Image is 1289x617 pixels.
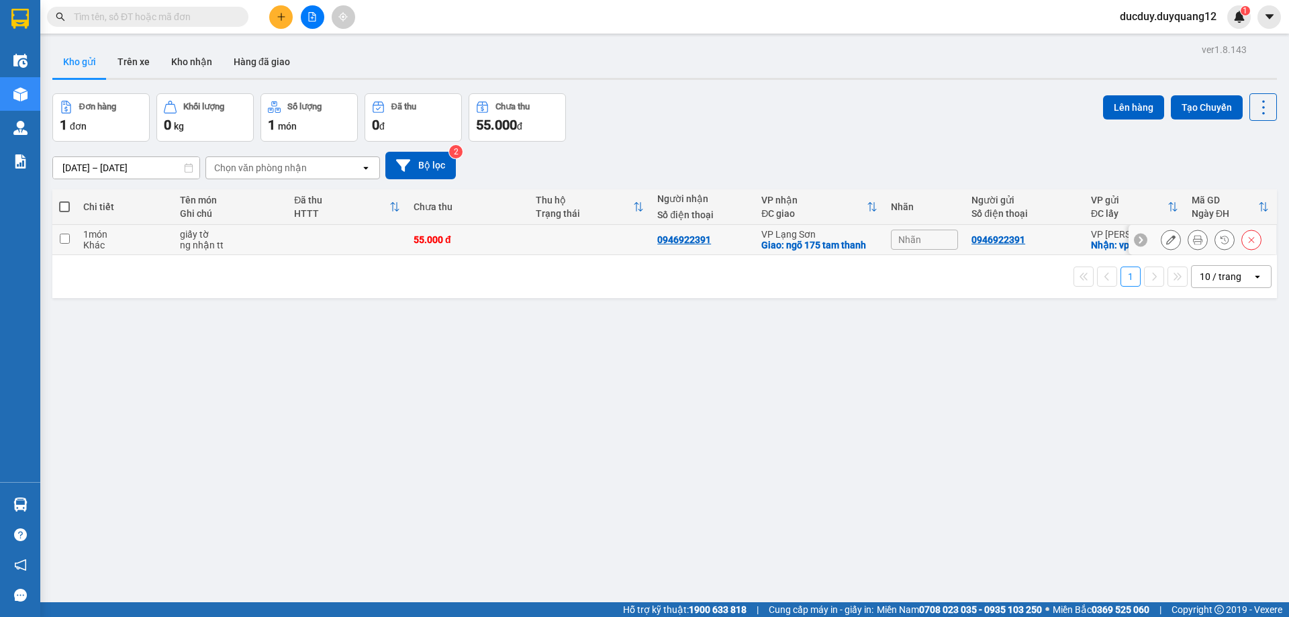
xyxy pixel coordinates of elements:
button: Đơn hàng1đơn [52,93,150,142]
button: 1 [1120,267,1141,287]
div: Tên món [180,195,281,205]
button: caret-down [1257,5,1281,29]
div: ng nhận tt [180,240,281,250]
div: Số lượng [287,102,322,111]
span: file-add [307,12,317,21]
button: Lên hàng [1103,95,1164,120]
div: HTTT [294,208,389,219]
img: warehouse-icon [13,121,28,135]
button: Chưa thu55.000đ [469,93,566,142]
img: warehouse-icon [13,54,28,68]
div: Thu hộ [536,195,634,205]
span: caret-down [1263,11,1276,23]
div: Chọn văn phòng nhận [214,161,307,175]
div: Sửa đơn hàng [1161,230,1181,250]
th: Toggle SortBy [529,189,651,225]
button: Hàng đã giao [223,46,301,78]
span: 0 [164,117,171,133]
strong: 1900 633 818 [689,604,747,615]
img: warehouse-icon [13,87,28,101]
span: message [14,589,27,602]
button: aim [332,5,355,29]
strong: 0708 023 035 - 0935 103 250 [919,604,1042,615]
sup: 1 [1241,6,1250,15]
span: đơn [70,121,87,132]
span: đ [379,121,385,132]
th: Toggle SortBy [1084,189,1185,225]
span: đ [517,121,522,132]
span: notification [14,559,27,571]
span: copyright [1214,605,1224,614]
span: search [56,12,65,21]
button: Kho nhận [160,46,223,78]
div: Chi tiết [83,201,166,212]
div: Giao: ngõ 175 tam thanh [761,240,877,250]
div: Chưa thu [495,102,530,111]
div: Đã thu [294,195,389,205]
img: warehouse-icon [13,497,28,512]
span: Miền Nam [877,602,1042,617]
div: Chưa thu [414,201,522,212]
span: 0 [372,117,379,133]
div: giấy tờ [180,229,281,240]
div: ĐC lấy [1091,208,1167,219]
div: Khác [83,240,166,250]
svg: open [1252,271,1263,282]
button: Bộ lọc [385,152,456,179]
div: Trạng thái [536,208,634,219]
span: 1 [1243,6,1247,15]
button: Tạo Chuyến [1171,95,1243,120]
div: Ngày ĐH [1192,208,1258,219]
div: ĐC giao [761,208,867,219]
span: aim [338,12,348,21]
span: | [1159,602,1161,617]
div: Người nhận [657,193,748,204]
div: Mã GD [1192,195,1258,205]
strong: 0369 525 060 [1092,604,1149,615]
button: Số lượng1món [260,93,358,142]
button: file-add [301,5,324,29]
span: question-circle [14,528,27,541]
div: Khối lượng [183,102,224,111]
span: | [757,602,759,617]
th: Toggle SortBy [755,189,884,225]
div: 10 / trang [1200,270,1241,283]
span: kg [174,121,184,132]
div: VP [PERSON_NAME] [1091,229,1178,240]
div: Nhãn [891,201,958,212]
div: 0946922391 [657,234,711,245]
span: 55.000 [476,117,517,133]
div: Số điện thoại [971,208,1078,219]
span: Cung cấp máy in - giấy in: [769,602,873,617]
input: Tìm tên, số ĐT hoặc mã đơn [74,9,232,24]
span: plus [277,12,286,21]
div: Ghi chú [180,208,281,219]
div: 1 món [83,229,166,240]
span: món [278,121,297,132]
span: ducduy.duyquang12 [1109,8,1227,25]
div: Đã thu [391,102,416,111]
svg: open [361,162,371,173]
span: Miền Bắc [1053,602,1149,617]
div: Người gửi [971,195,1078,205]
img: logo-vxr [11,9,29,29]
div: VP nhận [761,195,867,205]
button: Trên xe [107,46,160,78]
div: 55.000 đ [414,234,522,245]
button: Khối lượng0kg [156,93,254,142]
span: Nhãn [898,234,921,245]
span: Hỗ trợ kỹ thuật: [623,602,747,617]
img: icon-new-feature [1233,11,1245,23]
button: plus [269,5,293,29]
div: 0946922391 [971,234,1025,245]
input: Select a date range. [53,157,199,179]
div: Nhận: vphn [1091,240,1178,250]
div: VP Lạng Sơn [761,229,877,240]
th: Toggle SortBy [1185,189,1276,225]
span: ⚪️ [1045,607,1049,612]
button: Kho gửi [52,46,107,78]
sup: 2 [449,145,463,158]
div: VP gửi [1091,195,1167,205]
img: solution-icon [13,154,28,169]
div: Số điện thoại [657,209,748,220]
